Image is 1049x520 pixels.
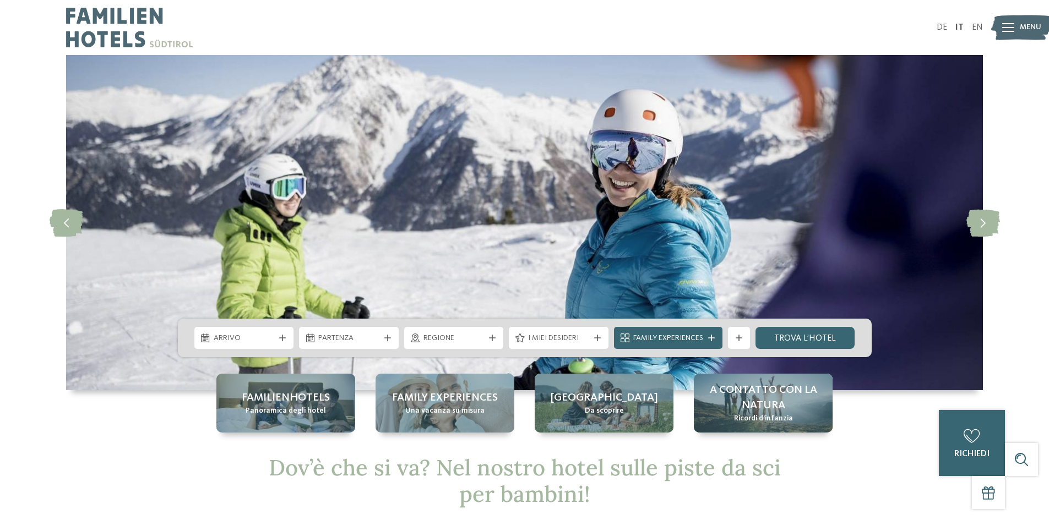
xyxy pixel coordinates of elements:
span: Dov’è che si va? Nel nostro hotel sulle piste da sci per bambini! [269,453,781,508]
img: Hotel sulle piste da sci per bambini: divertimento senza confini [66,55,983,390]
span: Panoramica degli hotel [246,406,326,417]
a: Hotel sulle piste da sci per bambini: divertimento senza confini Familienhotels Panoramica degli ... [216,374,355,433]
a: EN [972,23,983,32]
span: Da scoprire [585,406,624,417]
span: Menu [1020,22,1041,33]
span: richiedi [954,450,990,458]
span: [GEOGRAPHIC_DATA] [551,390,658,406]
span: I miei desideri [528,333,589,344]
span: Partenza [318,333,379,344]
span: Arrivo [214,333,275,344]
a: IT [955,23,964,32]
span: Family experiences [392,390,498,406]
span: Regione [423,333,485,344]
a: richiedi [939,410,1005,476]
span: Family Experiences [633,333,703,344]
a: Hotel sulle piste da sci per bambini: divertimento senza confini [GEOGRAPHIC_DATA] Da scoprire [535,374,673,433]
span: Familienhotels [242,390,330,406]
a: Hotel sulle piste da sci per bambini: divertimento senza confini Family experiences Una vacanza s... [376,374,514,433]
span: Una vacanza su misura [405,406,485,417]
a: trova l’hotel [756,327,855,349]
span: A contatto con la natura [705,382,822,413]
a: DE [937,23,947,32]
span: Ricordi d’infanzia [734,413,793,424]
a: Hotel sulle piste da sci per bambini: divertimento senza confini A contatto con la natura Ricordi... [694,374,833,433]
